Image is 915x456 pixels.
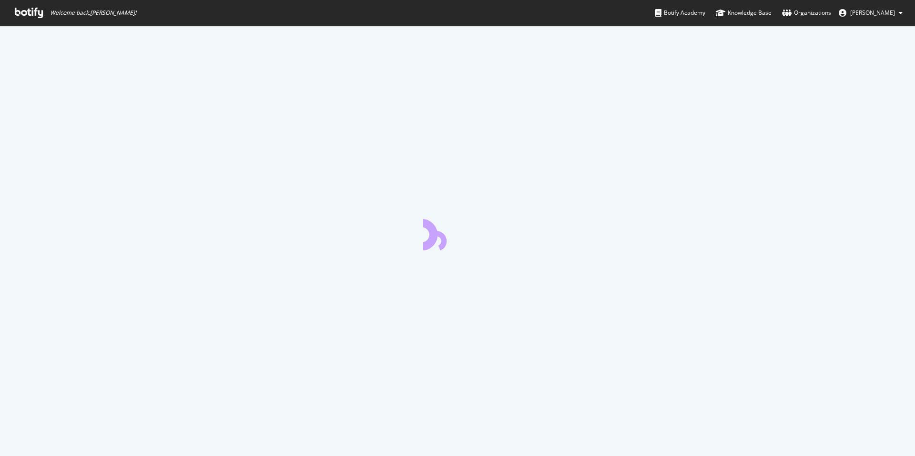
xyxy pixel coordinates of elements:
[850,9,895,17] span: Priscilla Lim
[716,8,772,18] div: Knowledge Base
[831,5,910,20] button: [PERSON_NAME]
[423,216,492,250] div: animation
[50,9,136,17] span: Welcome back, [PERSON_NAME] !
[782,8,831,18] div: Organizations
[655,8,705,18] div: Botify Academy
